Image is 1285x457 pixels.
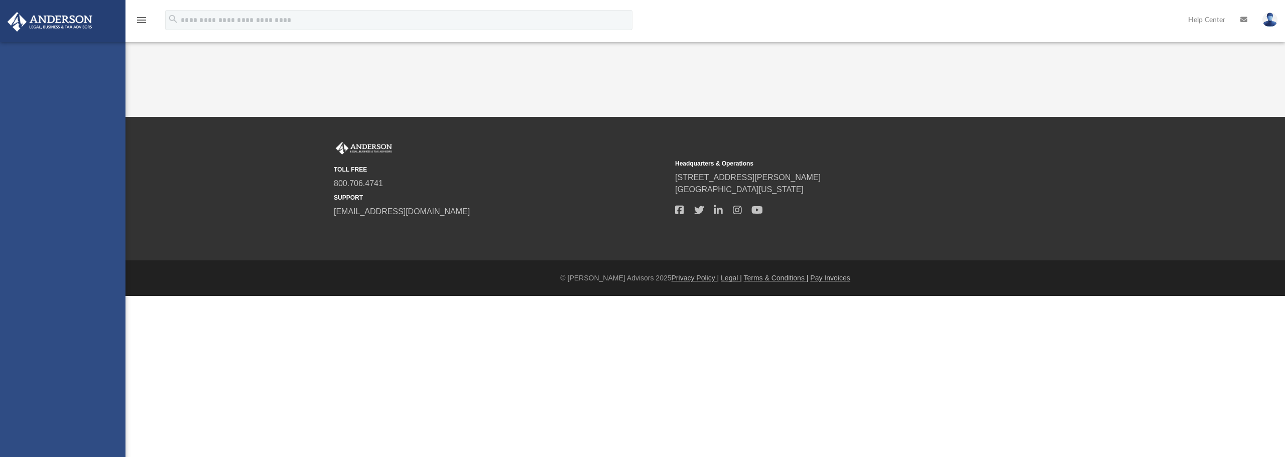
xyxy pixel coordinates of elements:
i: menu [136,14,148,26]
img: Anderson Advisors Platinum Portal [334,142,394,155]
i: search [168,14,179,25]
img: Anderson Advisors Platinum Portal [5,12,95,32]
a: [STREET_ADDRESS][PERSON_NAME] [675,173,821,182]
a: menu [136,19,148,26]
a: [GEOGRAPHIC_DATA][US_STATE] [675,185,804,194]
small: SUPPORT [334,193,668,202]
small: Headquarters & Operations [675,159,1009,168]
a: Pay Invoices [810,274,850,282]
a: Legal | [721,274,742,282]
small: TOLL FREE [334,165,668,174]
a: [EMAIL_ADDRESS][DOMAIN_NAME] [334,207,470,216]
div: © [PERSON_NAME] Advisors 2025 [125,273,1285,283]
img: User Pic [1262,13,1277,27]
a: Terms & Conditions | [744,274,809,282]
a: Privacy Policy | [672,274,719,282]
a: 800.706.4741 [334,179,383,188]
